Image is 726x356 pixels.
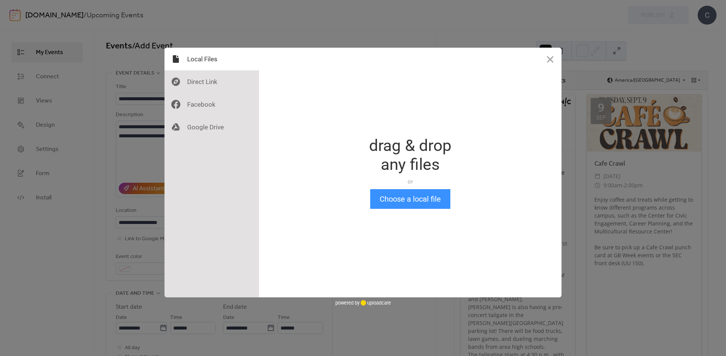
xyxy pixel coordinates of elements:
div: Facebook [164,93,259,116]
div: Direct Link [164,70,259,93]
button: Choose a local file [370,189,450,209]
div: drag & drop any files [369,136,451,174]
div: Local Files [164,48,259,70]
button: Close [539,48,562,70]
div: or [369,178,451,185]
div: powered by [335,297,391,309]
a: uploadcare [360,300,391,306]
div: Google Drive [164,116,259,138]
